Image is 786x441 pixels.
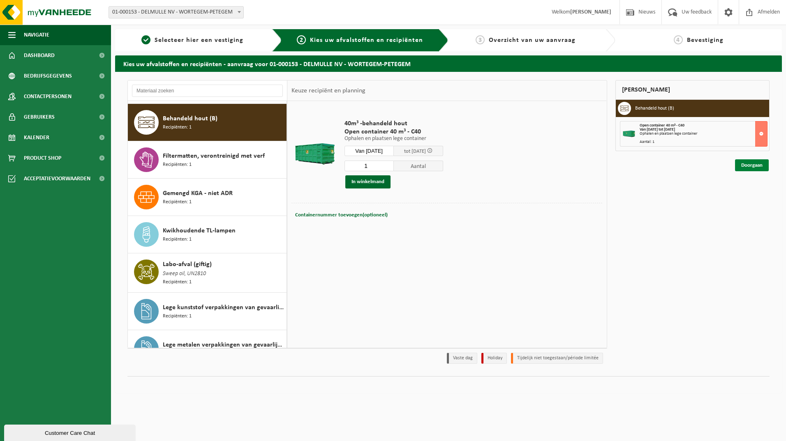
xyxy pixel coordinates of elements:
span: 40m³ -behandeld hout [344,119,443,128]
span: Recipiënten: 1 [163,236,192,243]
span: 1 [141,35,150,44]
strong: [PERSON_NAME] [570,9,611,15]
span: Recipiënten: 1 [163,278,192,286]
span: Bevestiging [687,37,724,44]
a: Doorgaan [735,159,769,171]
span: Recipiënten: 1 [163,124,192,131]
strong: Van [DATE] tot [DATE] [640,127,675,132]
span: Dashboard [24,45,55,66]
span: Kwikhoudende TL-lampen [163,226,236,236]
input: Selecteer datum [344,146,394,156]
button: Kwikhoudende TL-lampen Recipiënten: 1 [128,216,287,253]
h3: Behandeld hout (B) [635,102,674,115]
button: Gemengd KGA - niet ADR Recipiënten: 1 [128,179,287,216]
li: Vaste dag [447,353,477,364]
span: 3 [476,35,485,44]
span: Recipiënten: 1 [163,161,192,169]
span: Behandeld hout (B) [163,114,217,124]
span: Lege metalen verpakkingen van gevaarlijke stoffen [163,340,284,350]
span: Recipiënten: 1 [163,312,192,320]
span: Navigatie [24,25,49,45]
span: Gebruikers [24,107,55,127]
button: Lege kunststof verpakkingen van gevaarlijke stoffen Recipiënten: 1 [128,293,287,330]
div: Ophalen en plaatsen lege container [640,132,768,136]
span: Selecteer hier een vestiging [155,37,243,44]
span: Containernummer toevoegen(optioneel) [295,212,388,218]
span: Bedrijfsgegevens [24,66,72,86]
span: tot [DATE] [404,149,426,154]
span: 2 [297,35,306,44]
p: Ophalen en plaatsen lege container [344,136,443,142]
button: Lege metalen verpakkingen van gevaarlijke stoffen [128,330,287,367]
span: Recipiënten: 1 [163,198,192,206]
span: Product Shop [24,148,61,168]
button: Labo-afval (giftig) Sweep oil, UN2810 Recipiënten: 1 [128,253,287,293]
button: Containernummer toevoegen(optioneel) [294,209,388,221]
span: Open container 40 m³ - C40 [344,128,443,136]
span: 4 [674,35,683,44]
span: 01-000153 - DELMULLE NV - WORTEGEM-PETEGEM [109,6,244,18]
button: Behandeld hout (B) Recipiënten: 1 [128,104,287,141]
h2: Kies uw afvalstoffen en recipiënten - aanvraag voor 01-000153 - DELMULLE NV - WORTEGEM-PETEGEM [115,55,782,71]
li: Tijdelijk niet toegestaan/période limitée [511,353,603,364]
span: Kies uw afvalstoffen en recipiënten [310,37,423,44]
span: Aantal [394,161,443,171]
button: In winkelmand [345,175,391,188]
a: 1Selecteer hier een vestiging [119,35,266,45]
div: Aantal: 1 [640,140,768,144]
input: Materiaal zoeken [132,85,283,97]
div: [PERSON_NAME] [615,80,770,100]
span: Open container 40 m³ - C40 [640,123,684,128]
div: Keuze recipiënt en planning [287,80,370,101]
span: Acceptatievoorwaarden [24,168,90,189]
li: Holiday [481,353,507,364]
button: Filtermatten, verontreinigd met verf Recipiënten: 1 [128,141,287,179]
span: Gemengd KGA - niet ADR [163,188,233,198]
span: Overzicht van uw aanvraag [489,37,576,44]
span: 01-000153 - DELMULLE NV - WORTEGEM-PETEGEM [109,7,243,18]
span: Filtermatten, verontreinigd met verf [163,151,265,161]
span: Lege kunststof verpakkingen van gevaarlijke stoffen [163,303,284,312]
span: Sweep oil, UN2810 [163,269,206,278]
span: Contactpersonen [24,86,72,107]
iframe: chat widget [4,423,137,441]
span: Labo-afval (giftig) [163,260,212,269]
span: Kalender [24,127,49,148]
